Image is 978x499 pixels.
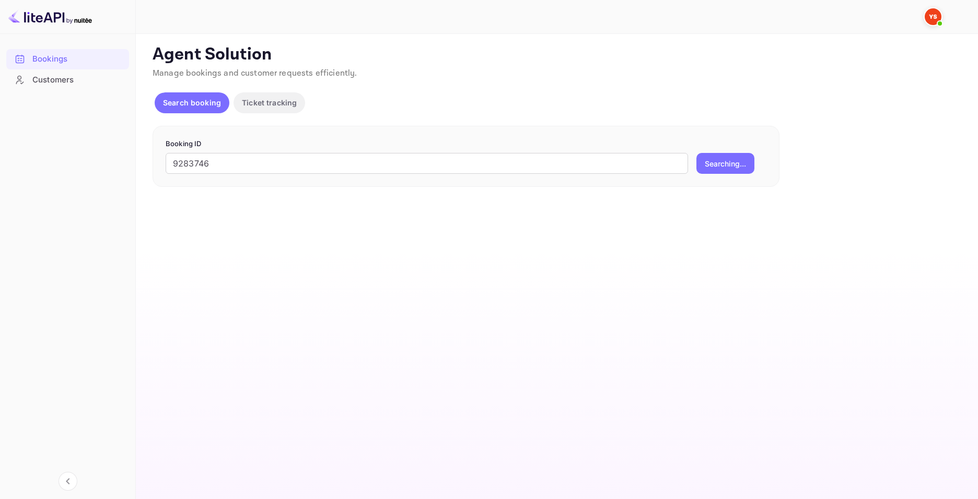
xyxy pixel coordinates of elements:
button: Collapse navigation [59,472,77,491]
div: Bookings [32,53,124,65]
div: Customers [6,70,129,90]
input: Enter Booking ID (e.g., 63782194) [166,153,688,174]
div: Customers [32,74,124,86]
a: Bookings [6,49,129,68]
p: Search booking [163,97,221,108]
img: Yandex Support [925,8,941,25]
button: Searching... [696,153,754,174]
p: Ticket tracking [242,97,297,108]
p: Agent Solution [153,44,959,65]
a: Customers [6,70,129,89]
p: Booking ID [166,139,766,149]
span: Manage bookings and customer requests efficiently. [153,68,357,79]
img: LiteAPI logo [8,8,92,25]
div: Bookings [6,49,129,69]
